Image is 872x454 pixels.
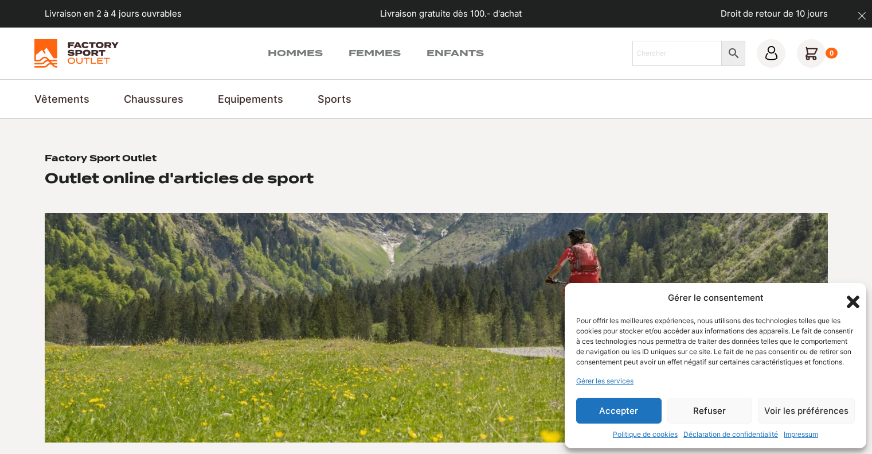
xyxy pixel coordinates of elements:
a: Femmes [349,46,401,60]
input: Chercher [632,41,722,66]
p: Droit de retour de 10 jours [721,7,828,21]
p: Livraison en 2 à 4 jours ouvrables [45,7,182,21]
a: Impressum [784,429,818,440]
h1: Factory Sport Outlet [45,153,157,165]
a: Politique de cookies [613,429,678,440]
button: Accepter [576,398,662,424]
div: Pour offrir les meilleures expériences, nous utilisons des technologies telles que les cookies po... [576,316,854,367]
a: Hommes [268,46,323,60]
button: Voir les préférences [758,398,855,424]
a: Déclaration de confidentialité [683,429,778,440]
button: dismiss [852,6,872,26]
a: Chaussures [124,91,183,107]
a: Sports [318,91,351,107]
p: Livraison gratuite dès 100.- d'achat [380,7,522,21]
button: Refuser [667,398,753,424]
div: Fermer la boîte de dialogue [843,292,855,304]
a: Equipements [218,91,283,107]
a: Enfants [427,46,484,60]
div: Gérer le consentement [668,292,764,305]
h2: Outlet online d'articles de sport [45,169,314,187]
div: 0 [826,48,838,59]
a: Vêtements [34,91,89,107]
img: Factory Sport Outlet [34,39,119,68]
a: Gérer les services [576,376,634,386]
